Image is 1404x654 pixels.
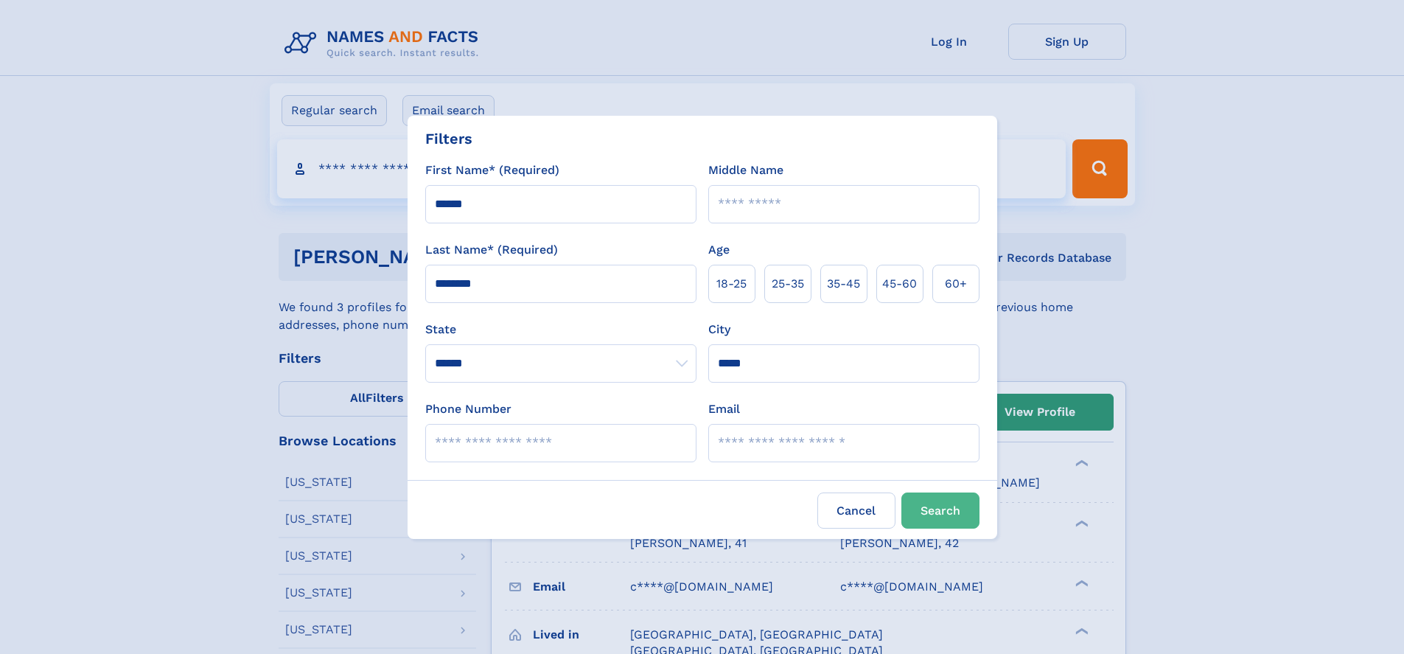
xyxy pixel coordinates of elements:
span: 60+ [945,275,967,293]
label: City [708,321,730,338]
span: 25‑35 [772,275,804,293]
label: Email [708,400,740,418]
label: Age [708,241,730,259]
span: 18‑25 [716,275,747,293]
label: Cancel [817,493,895,529]
label: Middle Name [708,161,783,179]
label: First Name* (Required) [425,161,559,179]
label: State [425,321,696,338]
div: Filters [425,128,472,150]
label: Last Name* (Required) [425,241,558,259]
span: 35‑45 [827,275,860,293]
button: Search [901,493,979,529]
span: 45‑60 [882,275,917,293]
label: Phone Number [425,400,511,418]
